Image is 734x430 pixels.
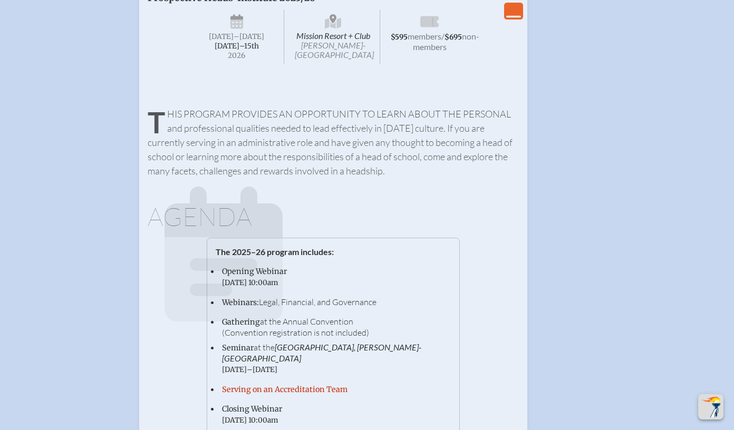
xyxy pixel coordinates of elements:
button: Scroll Top [698,394,723,419]
h1: Agenda [148,204,519,229]
span: members [408,31,441,41]
span: [DATE] 10:00am [222,416,278,425]
li: at the Annual Convention (Convention registration is not included) [220,316,451,338]
span: Gathering [222,317,260,327]
span: $695 [445,33,462,42]
span: Closing Webinar [222,404,282,414]
p: Legal, Financial, and Governance [222,297,442,308]
p: This program provides an opportunity to learn about the personal and professional qualities neede... [148,107,519,178]
span: 2026 [198,52,275,60]
span: [DATE]–[DATE] [222,365,277,374]
span: Seminar [222,343,254,353]
span: non-members [413,31,480,52]
span: –[DATE] [234,32,264,41]
img: To the top [700,396,721,417]
span: Mission Resort + Club [286,10,381,64]
span: $595 [391,33,408,42]
span: [GEOGRAPHIC_DATA], [PERSON_NAME]-[GEOGRAPHIC_DATA] [222,342,421,363]
p: at the [222,342,442,375]
a: Serving on an Accreditation Team [222,385,347,394]
span: / [441,31,445,41]
span: [DATE]–⁠15th [215,42,259,51]
span: [DATE] [209,32,234,41]
span: [PERSON_NAME]-[GEOGRAPHIC_DATA] [295,40,374,60]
